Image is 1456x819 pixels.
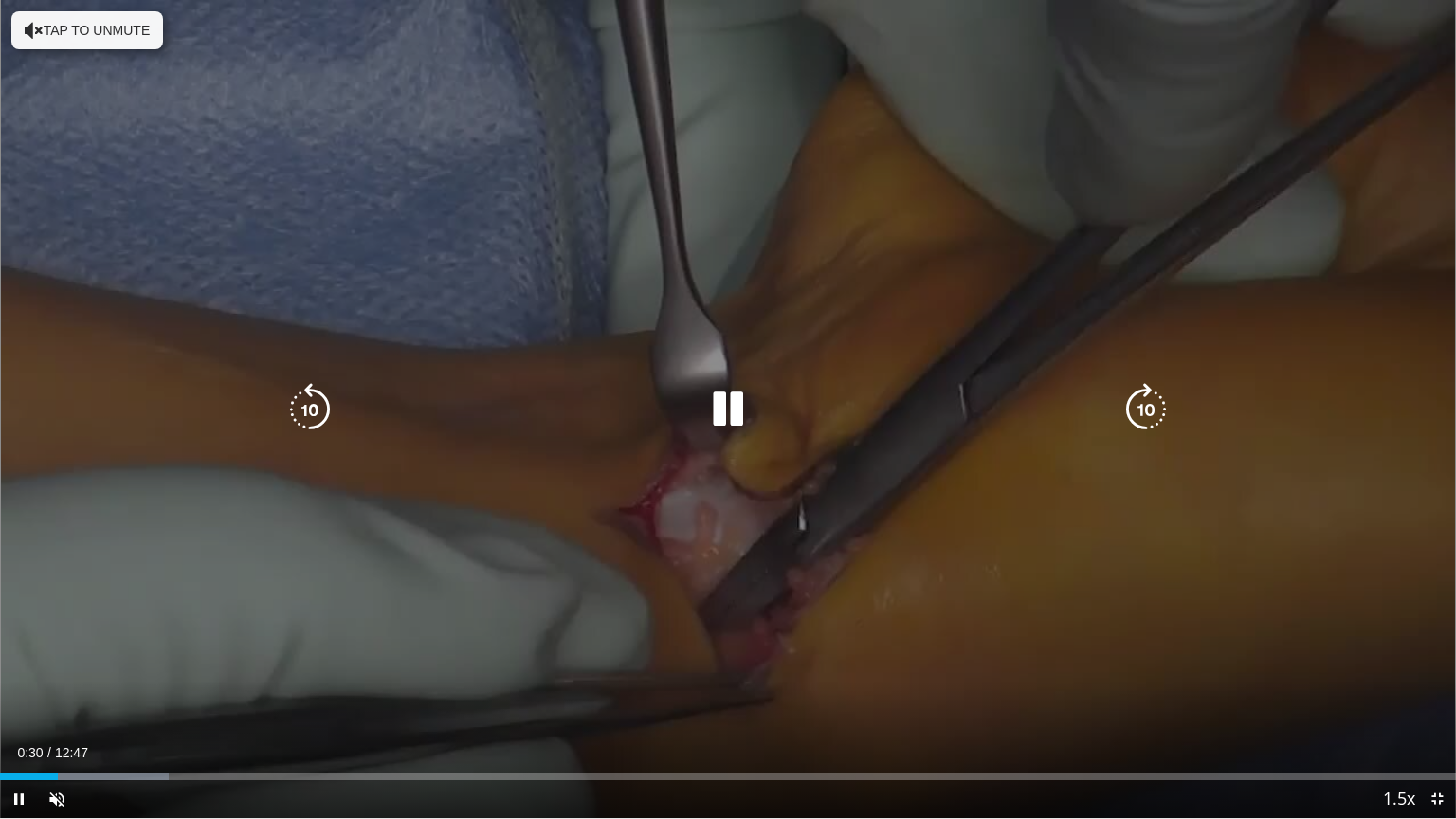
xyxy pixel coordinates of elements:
[38,780,76,818] button: Unmute
[1418,780,1456,818] button: Exit Fullscreen
[17,745,43,760] span: 0:30
[11,11,163,49] button: Tap to unmute
[1380,780,1418,818] button: Playback Rate
[55,745,88,760] span: 12:47
[47,745,51,760] span: /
